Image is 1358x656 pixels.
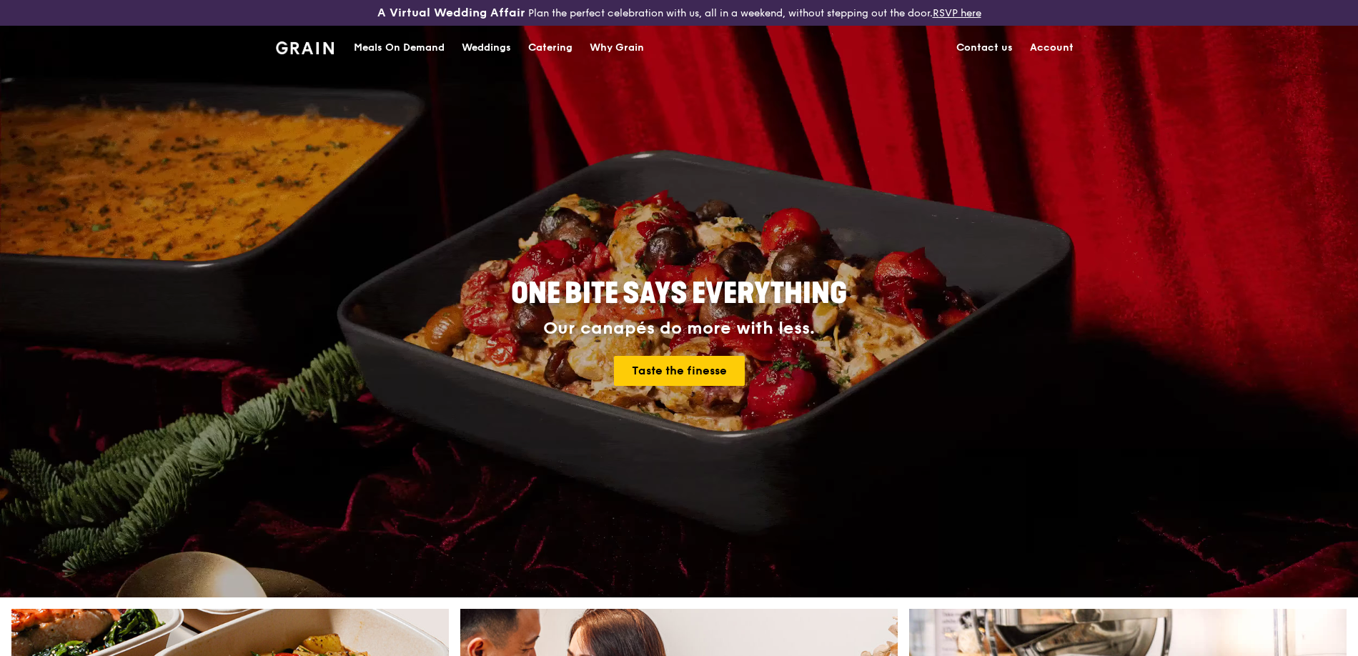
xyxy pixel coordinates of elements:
[590,26,644,69] div: Why Grain
[276,25,334,68] a: GrainGrain
[948,26,1021,69] a: Contact us
[276,41,334,54] img: Grain
[1021,26,1082,69] a: Account
[581,26,653,69] a: Why Grain
[520,26,581,69] a: Catering
[453,26,520,69] a: Weddings
[614,356,745,386] a: Taste the finesse
[462,26,511,69] div: Weddings
[377,6,525,20] h3: A Virtual Wedding Affair
[267,6,1091,20] div: Plan the perfect celebration with us, all in a weekend, without stepping out the door.
[933,7,981,19] a: RSVP here
[511,277,847,311] span: ONE BITE SAYS EVERYTHING
[354,26,445,69] div: Meals On Demand
[528,26,573,69] div: Catering
[422,319,936,339] div: Our canapés do more with less.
